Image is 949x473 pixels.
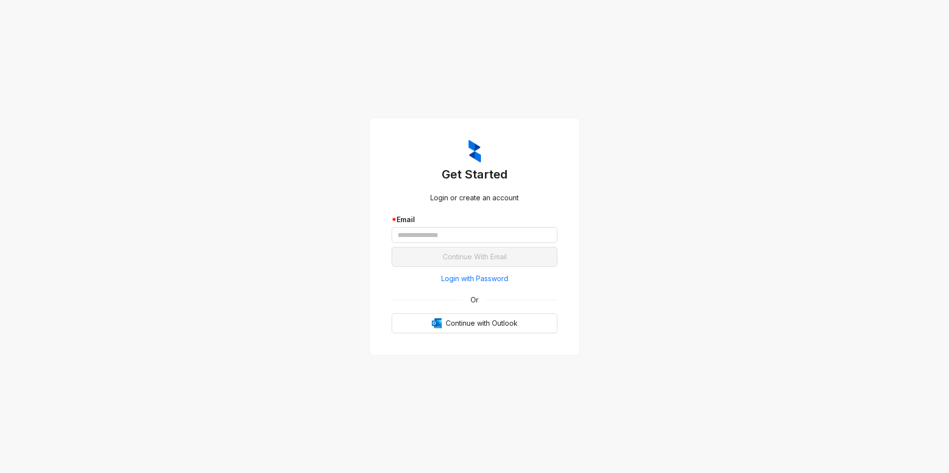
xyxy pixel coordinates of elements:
[392,192,557,203] div: Login or create an account
[392,214,557,225] div: Email
[432,318,442,328] img: Outlook
[469,140,481,163] img: ZumaIcon
[441,273,508,284] span: Login with Password
[392,271,557,287] button: Login with Password
[392,247,557,267] button: Continue With Email
[464,295,485,305] span: Or
[392,313,557,333] button: OutlookContinue with Outlook
[392,167,557,182] h3: Get Started
[446,318,518,329] span: Continue with Outlook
